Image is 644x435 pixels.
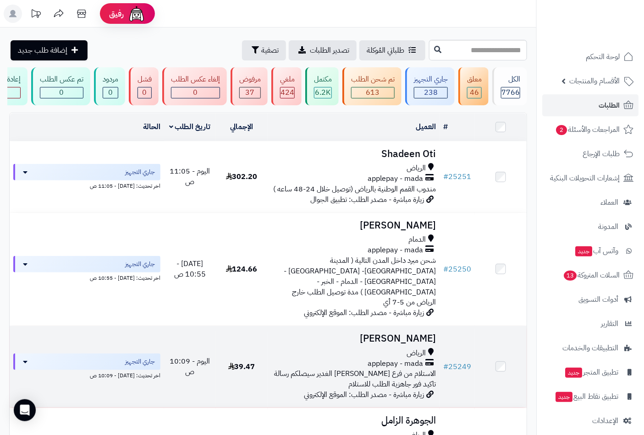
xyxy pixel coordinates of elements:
a: معلق 46 [457,67,490,105]
div: مردود [103,74,118,85]
a: الكل7766 [490,67,529,105]
a: إضافة طلب جديد [11,40,88,60]
a: #25250 [443,264,471,275]
span: إشعارات التحويلات البنكية [550,172,620,185]
span: زيارة مباشرة - مصدر الطلب: تطبيق الجوال [310,194,424,205]
span: 2 [556,125,567,135]
span: زيارة مباشرة - مصدر الطلب: الموقع الإلكتروني [304,389,424,400]
span: # [443,171,448,182]
img: ai-face.png [127,5,146,23]
a: الإعدادات [542,410,638,432]
a: التطبيقات والخدمات [542,337,638,359]
span: 0 [60,87,64,98]
span: 424 [281,87,294,98]
a: تم شحن الطلب 613 [341,67,403,105]
span: تطبيق المتجر [564,366,618,379]
a: إشعارات التحويلات البنكية [542,167,638,189]
span: 39.47 [228,361,255,372]
span: المراجعات والأسئلة [555,123,620,136]
span: # [443,361,448,372]
a: ملغي 424 [270,67,303,105]
span: 0 [108,87,113,98]
span: تطبيق نقاط البيع [555,390,618,403]
span: 13 [564,271,577,281]
span: جديد [575,246,592,256]
span: التقارير [601,317,618,330]
a: المراجعات والأسئلة2 [542,119,638,141]
a: مكتمل 6.2K [303,67,341,105]
a: التقارير [542,313,638,335]
span: العملاء [600,196,618,209]
span: 6.2K [315,87,331,98]
span: 7766 [501,87,520,98]
a: جاري التجهيز 238 [403,67,457,105]
div: جاري التجهيز [414,74,448,85]
span: الطلبات [599,99,620,112]
div: مكتمل [314,74,332,85]
a: مردود 0 [92,67,127,105]
div: 613 [352,87,394,98]
div: اخر تحديث: [DATE] - 10:55 ص [13,272,160,282]
button: تصفية [242,40,286,60]
span: applepay - mada [368,245,423,256]
a: طلباتي المُوكلة [359,40,425,60]
span: اليوم - 10:09 ص [170,356,210,377]
a: الطلبات [542,94,638,116]
div: Open Intercom Messenger [14,399,36,421]
a: تاريخ الطلب [169,121,211,132]
div: 0 [138,87,151,98]
div: فشل [138,74,152,85]
span: اليوم - 11:05 ص [170,166,210,187]
a: #25249 [443,361,471,372]
a: مرفوض 37 [229,67,270,105]
a: تطبيق نقاط البيعجديد [542,386,638,408]
span: جاري التجهيز [125,168,155,177]
span: 46 [470,87,479,98]
div: 0 [103,87,118,98]
a: العملاء [542,191,638,213]
span: تصفية [261,45,279,56]
span: الأقسام والمنتجات [569,75,620,87]
a: وآتس آبجديد [542,240,638,262]
div: 0 [171,87,220,98]
span: لوحة التحكم [586,50,620,63]
a: السلات المتروكة13 [542,264,638,286]
div: 37 [240,87,260,98]
span: طلباتي المُوكلة [367,45,404,56]
a: إلغاء عكس الطلب 0 [160,67,229,105]
div: 0 [40,87,83,98]
span: applepay - mada [368,174,423,184]
span: جاري التجهيز [125,260,155,269]
span: جاري التجهيز [125,357,155,366]
span: 0 [143,87,147,98]
div: 6227 [314,87,331,98]
a: تصدير الطلبات [289,40,357,60]
span: جديد [556,392,572,402]
a: تحديثات المنصة [24,5,47,25]
span: [DATE] - 10:55 ص [174,258,206,280]
span: applepay - mada [368,359,423,369]
span: جديد [565,368,582,378]
div: تم عكس الطلب [40,74,83,85]
h3: [PERSON_NAME] [271,333,436,344]
span: 302.20 [226,171,258,182]
h3: الجوهرة الزامل [271,415,436,426]
h3: Shadeen Oti [271,149,436,159]
div: 46 [468,87,481,98]
a: تطبيق المتجرجديد [542,361,638,383]
span: الاستلام من فرع [PERSON_NAME] الغدير سيصلكم رسالة تاكيد فور جاهزية الطلب للاستلام [274,368,436,390]
span: شحن مبرد داخل المدن التالية ( المدينة [GEOGRAPHIC_DATA]- [GEOGRAPHIC_DATA] - [GEOGRAPHIC_DATA] - ... [284,255,436,308]
span: إضافة طلب جديد [18,45,67,56]
span: 613 [366,87,380,98]
span: رفيق [109,8,124,19]
span: زيارة مباشرة - مصدر الطلب: الموقع الإلكتروني [304,307,424,318]
span: 0 [193,87,198,98]
a: # [443,121,448,132]
div: اخر تحديث: [DATE] - 11:05 ص [13,180,160,190]
a: طلبات الإرجاع [542,143,638,165]
div: تم شحن الطلب [351,74,395,85]
span: التطبيقات والخدمات [562,342,618,354]
span: المدونة [598,220,618,233]
a: المدونة [542,216,638,238]
span: طلبات الإرجاع [583,147,620,160]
